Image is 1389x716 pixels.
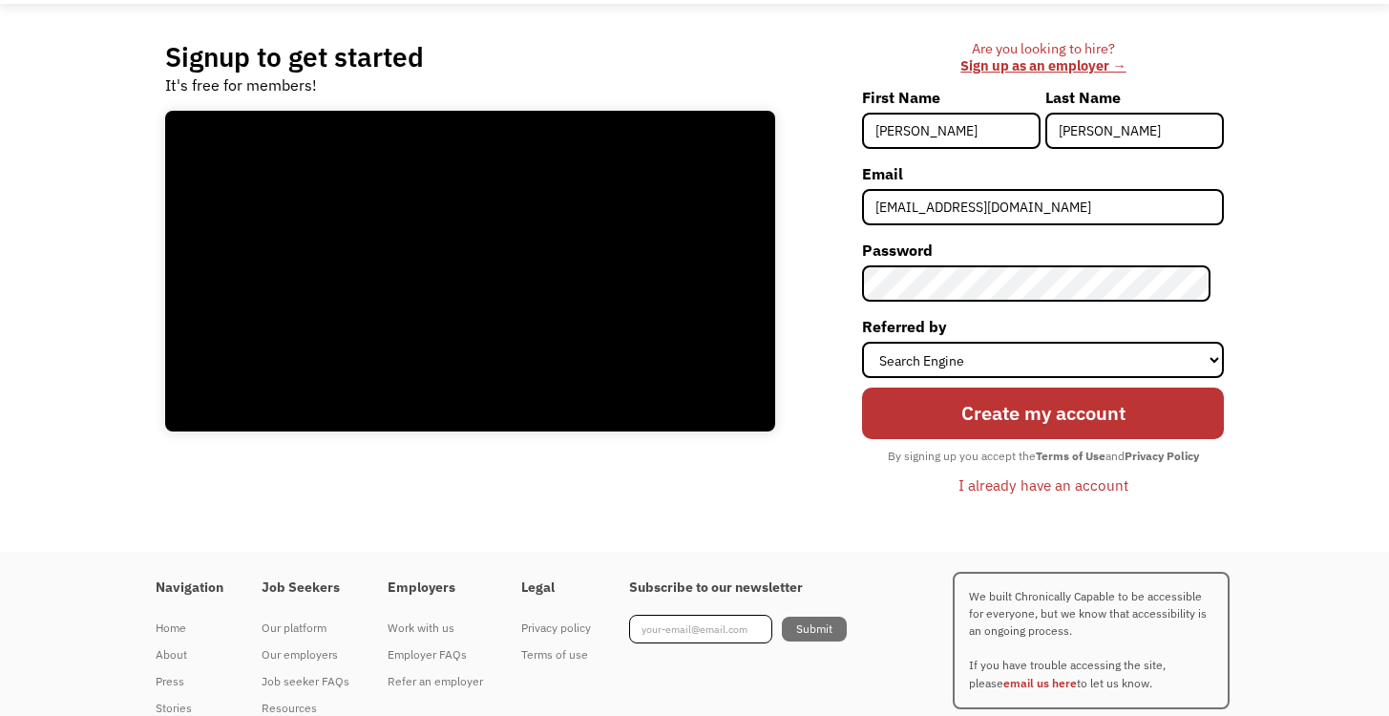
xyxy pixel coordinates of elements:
a: About [156,642,223,668]
div: Job seeker FAQs [262,670,349,693]
div: Our platform [262,617,349,640]
div: Work with us [388,617,483,640]
div: Are you looking to hire? ‍ [862,40,1224,75]
div: Our employers [262,643,349,666]
label: Password [862,235,1224,265]
h4: Navigation [156,579,223,597]
a: Job seeker FAQs [262,668,349,695]
div: By signing up you accept the and [878,444,1209,469]
h4: Employers [388,579,483,597]
label: First Name [862,82,1041,113]
div: Employer FAQs [388,643,483,666]
a: Our employers [262,642,349,668]
h4: Subscribe to our newsletter [629,579,847,597]
input: Mitchell [1045,113,1224,149]
a: email us here [1003,676,1077,690]
input: john@doe.com [862,189,1224,225]
a: Press [156,668,223,695]
a: Privacy policy [521,615,591,642]
a: Terms of use [521,642,591,668]
p: We built Chronically Capable to be accessible for everyone, but we know that accessibility is an ... [953,572,1230,709]
div: Press [156,670,223,693]
div: Refer an employer [388,670,483,693]
div: I already have an account [958,474,1128,496]
label: Referred by [862,311,1224,342]
div: About [156,643,223,666]
label: Last Name [1045,82,1224,113]
input: Joni [862,113,1041,149]
div: Home [156,617,223,640]
div: Privacy policy [521,617,591,640]
input: Submit [782,617,847,642]
strong: Terms of Use [1036,449,1105,463]
div: It's free for members! [165,74,317,96]
form: Footer Newsletter [629,615,847,643]
label: Email [862,158,1224,189]
h4: Legal [521,579,591,597]
a: Home [156,615,223,642]
a: Our platform [262,615,349,642]
a: Employer FAQs [388,642,483,668]
a: Sign up as an employer → [960,56,1126,74]
form: Member-Signup-Form [862,82,1224,501]
h4: Job Seekers [262,579,349,597]
div: Terms of use [521,643,591,666]
h2: Signup to get started [165,40,424,74]
strong: Privacy Policy [1125,449,1199,463]
a: Work with us [388,615,483,642]
input: Create my account [862,388,1224,439]
a: Refer an employer [388,668,483,695]
a: I already have an account [944,469,1143,501]
input: your-email@email.com [629,615,772,643]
